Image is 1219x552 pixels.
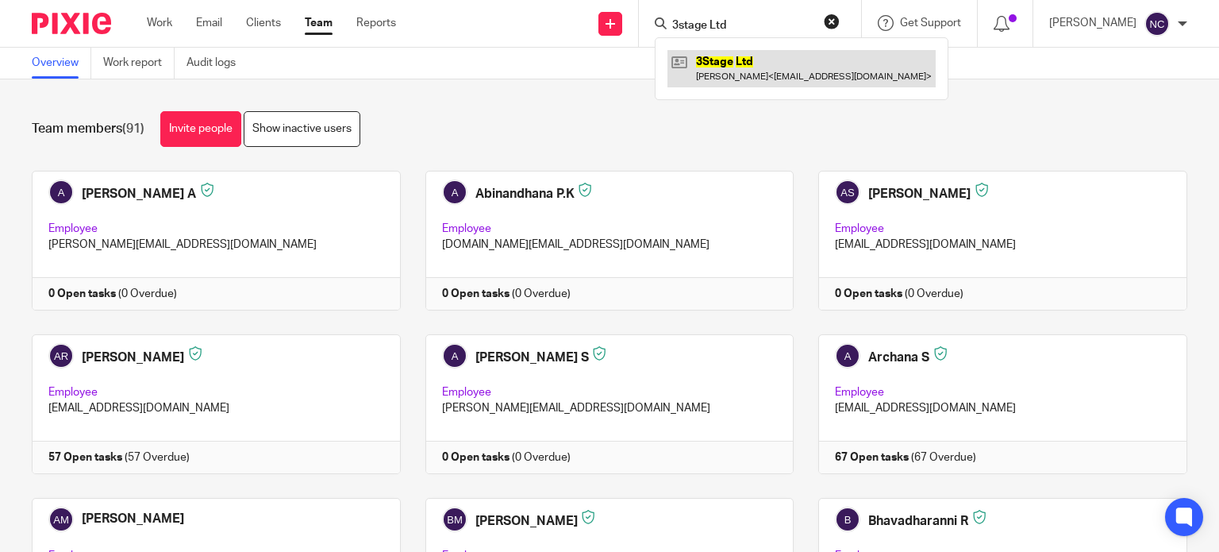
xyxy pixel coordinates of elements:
[1144,11,1170,37] img: svg%3E
[244,111,360,147] a: Show inactive users
[824,14,840,29] button: Clear
[900,17,961,29] span: Get Support
[246,15,281,31] a: Clients
[671,19,813,33] input: Search
[103,48,175,79] a: Work report
[32,121,144,137] h1: Team members
[160,111,241,147] a: Invite people
[32,13,111,34] img: Pixie
[147,15,172,31] a: Work
[305,15,333,31] a: Team
[196,15,222,31] a: Email
[122,122,144,135] span: (91)
[32,48,91,79] a: Overview
[1049,15,1136,31] p: [PERSON_NAME]
[187,48,248,79] a: Audit logs
[356,15,396,31] a: Reports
